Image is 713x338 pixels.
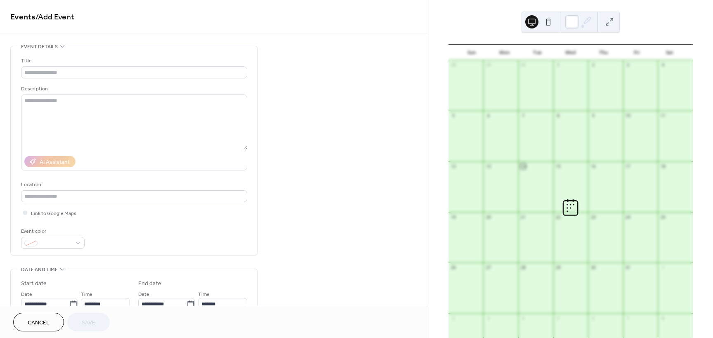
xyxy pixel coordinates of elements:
[520,113,526,119] div: 7
[625,214,631,220] div: 24
[455,45,488,60] div: Sun
[625,113,631,119] div: 10
[488,45,521,60] div: Mon
[451,113,456,119] div: 5
[620,45,653,60] div: Fri
[486,163,491,169] div: 13
[555,113,561,119] div: 8
[590,214,596,220] div: 23
[554,45,587,60] div: Wed
[625,163,631,169] div: 17
[590,62,596,68] div: 2
[660,113,666,119] div: 11
[587,45,620,60] div: Thu
[138,279,161,288] div: End date
[21,180,246,189] div: Location
[625,316,631,321] div: 7
[660,62,666,68] div: 4
[660,316,666,321] div: 8
[521,45,554,60] div: Tue
[625,265,631,271] div: 31
[555,316,561,321] div: 5
[451,265,456,271] div: 26
[520,62,526,68] div: 30
[660,163,666,169] div: 18
[21,265,58,274] span: Date and time
[660,214,666,220] div: 25
[660,265,666,271] div: 1
[520,163,526,169] div: 14
[555,265,561,271] div: 29
[451,62,456,68] div: 28
[590,316,596,321] div: 6
[486,316,491,321] div: 3
[590,113,596,119] div: 9
[13,313,64,331] button: Cancel
[486,113,491,119] div: 6
[520,316,526,321] div: 4
[451,316,456,321] div: 2
[590,265,596,271] div: 30
[21,227,83,236] div: Event color
[520,265,526,271] div: 28
[31,209,76,218] span: Link to Google Maps
[35,9,74,25] span: / Add Event
[10,9,35,25] a: Events
[451,163,456,169] div: 12
[21,279,47,288] div: Start date
[451,214,456,220] div: 19
[555,62,561,68] div: 1
[590,163,596,169] div: 16
[555,163,561,169] div: 15
[486,214,491,220] div: 20
[520,214,526,220] div: 21
[555,214,561,220] div: 22
[28,319,50,327] span: Cancel
[486,265,491,271] div: 27
[138,290,149,299] span: Date
[81,290,92,299] span: Time
[486,62,491,68] div: 29
[21,57,246,65] div: Title
[625,62,631,68] div: 3
[21,43,58,51] span: Event details
[653,45,686,60] div: Sat
[21,85,246,93] div: Description
[198,290,210,299] span: Time
[21,290,32,299] span: Date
